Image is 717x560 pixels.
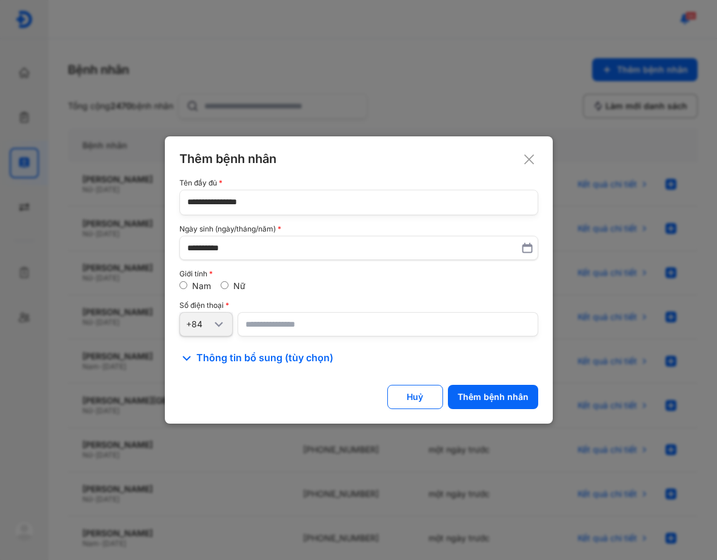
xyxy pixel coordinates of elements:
[179,301,538,310] div: Số điện thoại
[179,270,538,278] div: Giới tính
[196,351,333,365] span: Thông tin bổ sung (tùy chọn)
[192,281,211,291] label: Nam
[186,319,212,330] div: +84
[458,392,529,402] div: Thêm bệnh nhân
[233,281,245,291] label: Nữ
[179,151,538,167] div: Thêm bệnh nhân
[448,385,538,409] button: Thêm bệnh nhân
[179,179,538,187] div: Tên đầy đủ
[179,225,538,233] div: Ngày sinh (ngày/tháng/năm)
[387,385,443,409] button: Huỷ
